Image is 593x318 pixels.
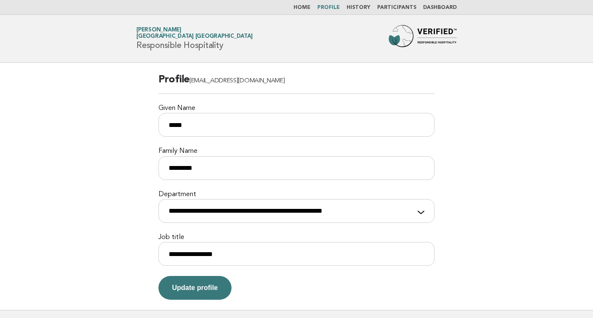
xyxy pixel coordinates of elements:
a: Participants [377,5,416,10]
span: [EMAIL_ADDRESS][DOMAIN_NAME] [189,78,285,84]
label: Family Name [158,147,435,156]
label: Given Name [158,104,435,113]
span: [GEOGRAPHIC_DATA] [GEOGRAPHIC_DATA] [136,34,252,39]
a: [PERSON_NAME][GEOGRAPHIC_DATA] [GEOGRAPHIC_DATA] [136,27,252,39]
a: Home [294,5,311,10]
a: Dashboard [423,5,457,10]
button: Update profile [158,276,232,300]
label: Department [158,190,435,199]
h2: Profile [158,73,435,94]
a: History [347,5,370,10]
label: Job title [158,233,435,242]
img: Forbes Travel Guide [389,25,457,52]
a: Profile [317,5,340,10]
h1: Responsible Hospitality [136,28,252,50]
